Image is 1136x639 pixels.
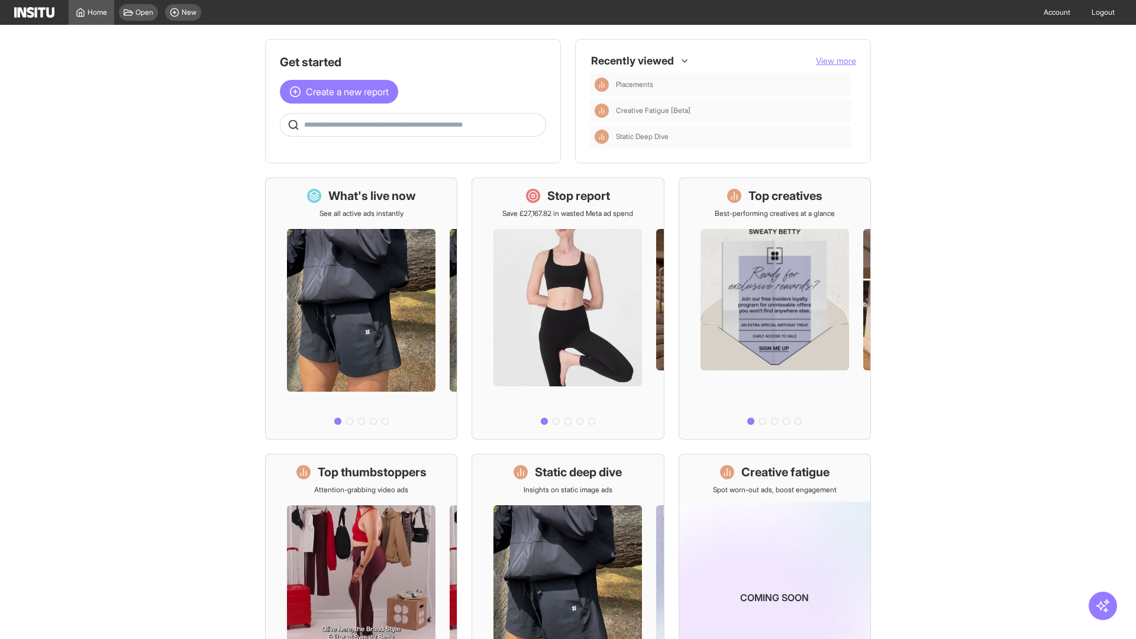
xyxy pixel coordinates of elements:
a: Stop reportSave £27,167.82 in wasted Meta ad spend [472,177,664,440]
span: Open [135,8,153,17]
span: Static Deep Dive [616,132,847,141]
p: Best-performing creatives at a glance [715,209,835,218]
span: View more [816,56,856,66]
a: What's live nowSee all active ads instantly [265,177,457,440]
span: Creative Fatigue [Beta] [616,106,690,115]
span: Placements [616,80,653,89]
h1: Get started [280,54,546,70]
div: Insights [595,104,609,118]
div: Insights [595,130,609,144]
div: Insights [595,78,609,92]
h1: Stop report [547,188,610,204]
span: Home [88,8,107,17]
button: Create a new report [280,80,398,104]
p: See all active ads instantly [319,209,404,218]
span: New [182,8,196,17]
h1: What's live now [328,188,416,204]
span: Creative Fatigue [Beta] [616,106,847,115]
span: Placements [616,80,847,89]
img: Logo [14,7,54,18]
h1: Static deep dive [535,464,622,480]
p: Save £27,167.82 in wasted Meta ad spend [502,209,633,218]
p: Insights on static image ads [524,485,612,495]
h1: Top creatives [748,188,822,204]
h1: Top thumbstoppers [318,464,427,480]
span: Create a new report [306,85,389,99]
button: View more [816,55,856,67]
a: Top creativesBest-performing creatives at a glance [679,177,871,440]
span: Static Deep Dive [616,132,669,141]
p: Attention-grabbing video ads [314,485,408,495]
